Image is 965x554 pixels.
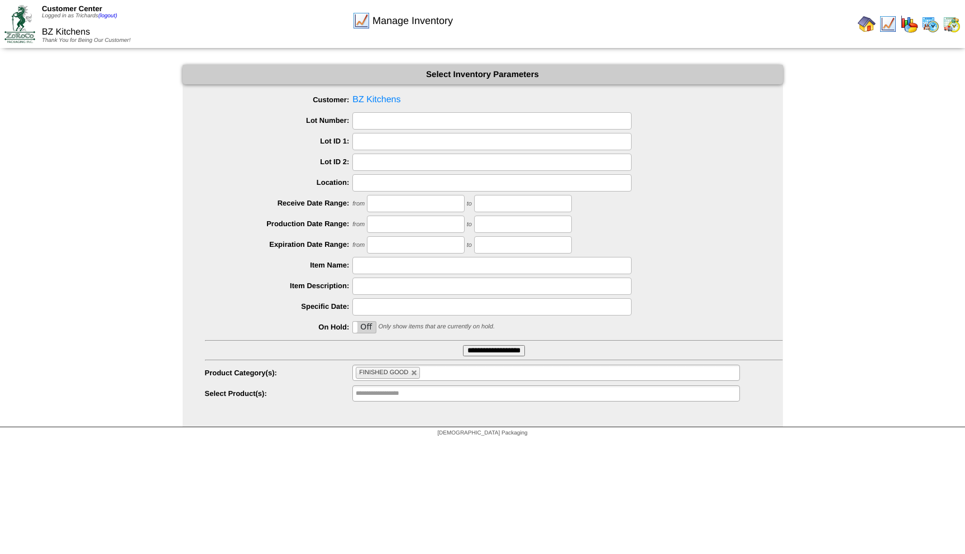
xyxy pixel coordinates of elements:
[205,92,783,108] span: BZ Kitchens
[205,219,353,228] label: Production Date Range:
[205,95,353,104] label: Customer:
[352,200,365,207] span: from
[205,137,353,145] label: Lot ID 1:
[98,13,117,19] a: (logout)
[858,15,876,33] img: home.gif
[205,369,353,377] label: Product Category(s):
[372,15,453,27] span: Manage Inventory
[205,116,353,125] label: Lot Number:
[352,242,365,249] span: from
[900,15,918,33] img: graph.gif
[437,430,527,436] span: [DEMOGRAPHIC_DATA] Packaging
[467,221,472,228] span: to
[183,65,783,84] div: Select Inventory Parameters
[359,369,408,376] span: FINISHED GOOD
[921,15,939,33] img: calendarprod.gif
[4,5,35,42] img: ZoRoCo_Logo(Green%26Foil)%20jpg.webp
[352,12,370,30] img: line_graph.gif
[42,27,90,37] span: BZ Kitchens
[352,221,365,228] span: from
[205,240,353,249] label: Expiration Date Range:
[205,178,353,187] label: Location:
[467,200,472,207] span: to
[205,389,353,398] label: Select Product(s):
[467,242,472,249] span: to
[205,157,353,166] label: Lot ID 2:
[352,321,376,333] div: OnOff
[205,199,353,207] label: Receive Date Range:
[353,322,376,333] label: Off
[378,323,494,330] span: Only show items that are currently on hold.
[879,15,897,33] img: line_graph.gif
[42,13,117,19] span: Logged in as Trichards
[943,15,961,33] img: calendarinout.gif
[205,281,353,290] label: Item Description:
[205,302,353,311] label: Specific Date:
[205,261,353,269] label: Item Name:
[42,37,131,44] span: Thank You for Being Our Customer!
[205,323,353,331] label: On Hold:
[42,4,102,13] span: Customer Center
